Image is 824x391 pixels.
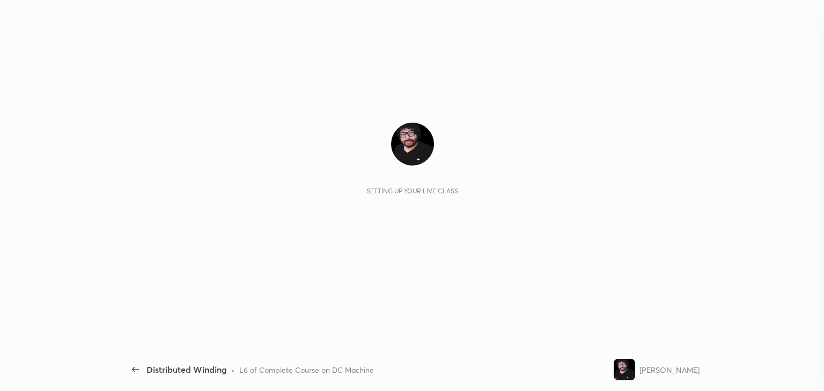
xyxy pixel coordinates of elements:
div: • [231,364,235,375]
div: L6 of Complete Course on DC Machine [239,364,374,375]
img: 5ced908ece4343448b4c182ab94390f6.jpg [391,123,434,166]
img: 5ced908ece4343448b4c182ab94390f6.jpg [614,359,635,380]
div: Distributed Winding [146,363,227,376]
div: [PERSON_NAME] [639,364,700,375]
div: Setting up your live class [366,187,458,195]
